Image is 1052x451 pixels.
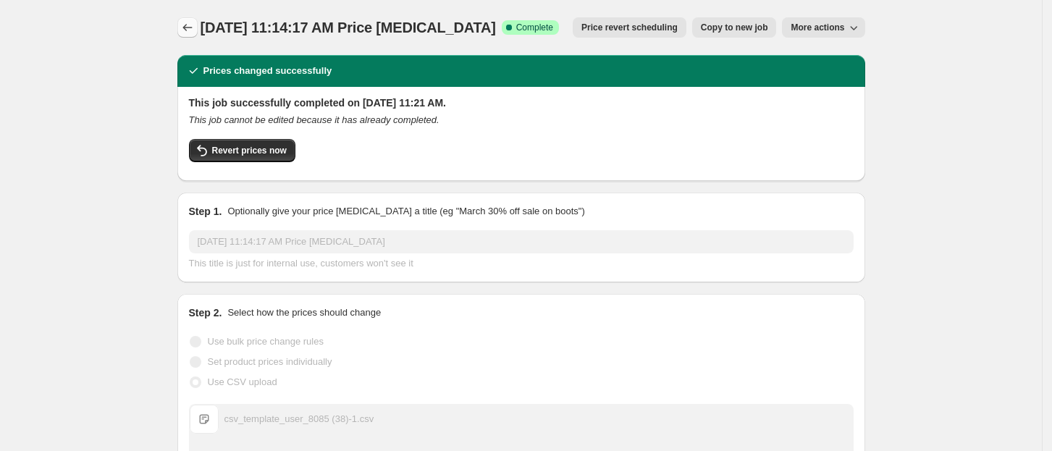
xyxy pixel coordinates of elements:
[701,22,768,33] span: Copy to new job
[189,96,854,110] h2: This job successfully completed on [DATE] 11:21 AM.
[692,17,777,38] button: Copy to new job
[208,356,332,367] span: Set product prices individually
[177,17,198,38] button: Price change jobs
[782,17,864,38] button: More actions
[227,305,381,320] p: Select how the prices should change
[212,145,287,156] span: Revert prices now
[189,139,295,162] button: Revert prices now
[203,64,332,78] h2: Prices changed successfully
[227,204,584,219] p: Optionally give your price [MEDICAL_DATA] a title (eg "March 30% off sale on boots")
[208,376,277,387] span: Use CSV upload
[201,20,496,35] span: [DATE] 11:14:17 AM Price [MEDICAL_DATA]
[208,336,324,347] span: Use bulk price change rules
[791,22,844,33] span: More actions
[516,22,553,33] span: Complete
[189,230,854,253] input: 30% off holiday sale
[189,305,222,320] h2: Step 2.
[581,22,678,33] span: Price revert scheduling
[224,412,374,426] div: csv_template_user_8085 (38)-1.csv
[189,114,439,125] i: This job cannot be edited because it has already completed.
[573,17,686,38] button: Price revert scheduling
[189,204,222,219] h2: Step 1.
[189,258,413,269] span: This title is just for internal use, customers won't see it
